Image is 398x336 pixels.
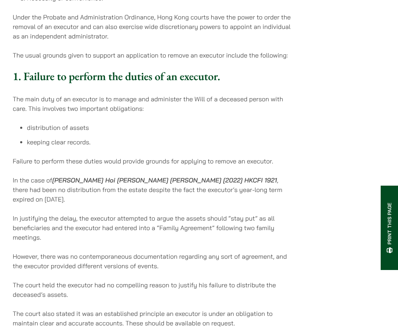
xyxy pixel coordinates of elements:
[27,137,292,147] li: keeping clear records.
[13,94,292,113] p: The main duty of an executor is to manage and administer the Will of a deceased person with care....
[13,156,292,166] p: Failure to perform these duties would provide grounds for applying to remove an executor.
[13,214,292,242] p: In justifying the delay, the executor attempted to argue the assets should “stay put” as all bene...
[52,176,277,184] strong: [PERSON_NAME] Hoi [PERSON_NAME] [PERSON_NAME] [2022] HKCFI 1921
[13,309,292,328] p: The court also stated it was an established principle an executor is under an obligation to maint...
[13,175,292,204] p: In the case of , there had been no distribution from the estate despite the fact the executor’s y...
[13,280,292,299] p: The court held the executor had no compelling reason to justify his failure to distribute the dec...
[13,50,292,60] p: The usual grounds given to support an application to remove an executor include the following:
[27,123,292,132] li: distribution of assets
[13,12,292,41] p: Under the Probate and Administration Ordinance, Hong Kong courts have the power to order the remo...
[13,252,292,271] p: However, there was no contemporaneous documentation regarding any sort of agreement, and the exec...
[13,70,292,83] h3: 1. Failure to perform the duties of an executor.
